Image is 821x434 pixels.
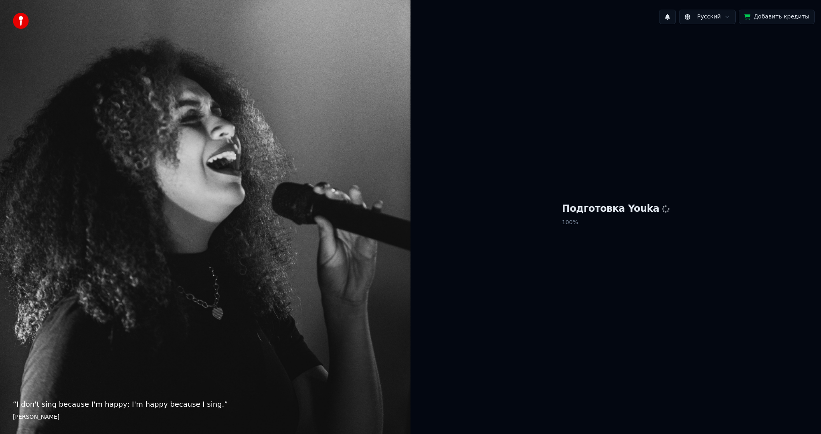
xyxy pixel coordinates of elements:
p: “ I don't sing because I'm happy; I'm happy because I sing. ” [13,399,398,410]
img: youka [13,13,29,29]
h1: Подготовка Youka [562,203,670,215]
p: 100 % [562,215,670,230]
button: Добавить кредиты [739,10,815,24]
footer: [PERSON_NAME] [13,413,398,421]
